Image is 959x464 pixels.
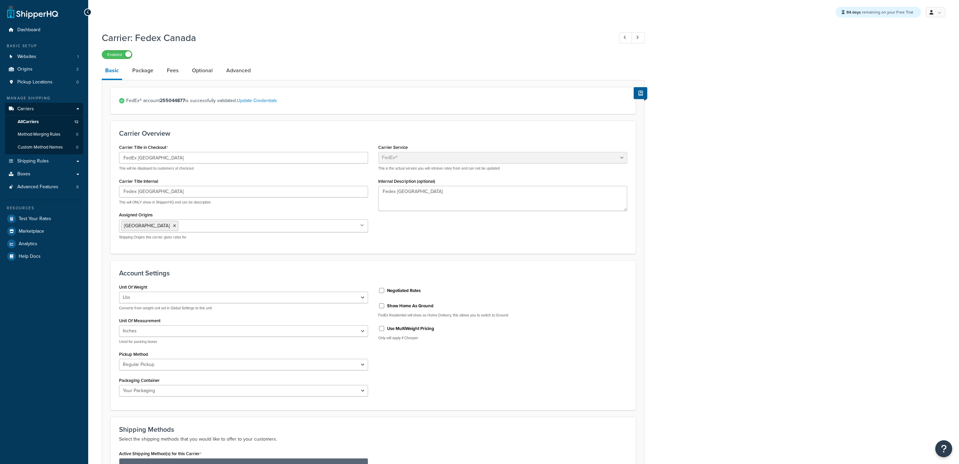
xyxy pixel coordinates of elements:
a: Test Your Rates [5,213,83,225]
button: Open Resource Center [935,440,952,457]
p: Converts from weight unit set in Global Settings to this unit [119,306,368,311]
li: Origins [5,63,83,76]
p: This is the actual service you will retrieve rates from and can not be updated [378,166,627,171]
span: 1 [77,54,79,60]
a: Websites1 [5,51,83,63]
a: Carriers [5,103,83,115]
textarea: Fedex [GEOGRAPHIC_DATA] [378,186,627,211]
a: Custom Method Names0 [5,141,83,154]
h3: Shipping Methods [119,426,627,433]
a: Boxes [5,168,83,180]
span: 0 [76,144,78,150]
div: Manage Shipping [5,95,83,101]
label: Unit Of Weight [119,285,147,290]
p: Select the shipping methods that you would like to offer to your customers. [119,435,627,443]
a: Optional [189,62,216,79]
label: Pickup Method [119,352,148,357]
button: Show Help Docs [634,87,647,99]
a: Dashboard [5,24,83,36]
label: Show Home As Ground [387,303,434,309]
a: Method Merging Rules0 [5,128,83,141]
span: Custom Method Names [18,144,63,150]
span: remaining on your Free Trial [846,9,913,15]
a: Previous Record [619,32,632,43]
span: [GEOGRAPHIC_DATA] [124,222,170,229]
span: Help Docs [19,254,41,259]
a: Next Record [632,32,645,43]
a: Update Credentials [237,97,277,104]
a: AllCarriers12 [5,116,83,128]
span: Marketplace [19,229,44,234]
strong: 84 days [846,9,861,15]
a: Advanced [223,62,254,79]
a: Basic [102,62,122,80]
span: 0 [76,79,79,85]
h1: Carrier: Fedex Canada [102,31,607,44]
span: Pickup Locations [17,79,53,85]
label: Active Shipping Method(s) for this Carrier [119,451,202,457]
span: Method Merging Rules [18,132,60,137]
p: Used for packing boxes [119,339,368,344]
li: Pickup Locations [5,76,83,89]
span: 12 [74,119,78,125]
li: Websites [5,51,83,63]
label: Carrier Title Internal [119,179,158,184]
h3: Carrier Overview [119,130,627,137]
strong: 255044877 [160,97,185,104]
p: This will be displayed to customers at checkout [119,166,368,171]
div: Resources [5,205,83,211]
label: Carrier Service [378,145,408,150]
span: All Carriers [18,119,39,125]
span: 2 [76,66,79,72]
a: Advanced Features8 [5,181,83,193]
li: Carriers [5,103,83,154]
span: Analytics [19,241,37,247]
li: Method Merging Rules [5,128,83,141]
span: Boxes [17,171,31,177]
a: Origins2 [5,63,83,76]
p: Only will apply if Cheaper [378,335,627,341]
span: 8 [76,184,79,190]
a: Package [129,62,157,79]
span: Websites [17,54,36,60]
label: Use MultiWeight Pricing [387,326,434,332]
span: FedEx® account is successfully validated. [126,96,627,105]
span: Advanced Features [17,184,58,190]
span: Dashboard [17,27,40,33]
a: Analytics [5,238,83,250]
label: Negotiated Rates [387,288,421,294]
span: 0 [76,132,78,137]
a: Help Docs [5,250,83,263]
div: Basic Setup [5,43,83,49]
p: Shipping Origins this carrier gives rates for [119,235,368,240]
a: Fees [164,62,182,79]
label: Assigned Origins [119,212,153,217]
label: Enabled [102,51,132,59]
span: Test Your Rates [19,216,51,222]
li: Advanced Features [5,181,83,193]
h3: Account Settings [119,269,627,277]
p: This will ONLY show in ShipperHQ and can be descriptive [119,200,368,205]
label: Carrier Title in Checkout [119,145,168,150]
a: Pickup Locations0 [5,76,83,89]
span: Carriers [17,106,34,112]
p: FedEx Residential will show as Home Delivery, this allows you to switch to Ground [378,313,627,318]
a: Shipping Rules [5,155,83,168]
span: Shipping Rules [17,158,49,164]
span: Origins [17,66,33,72]
a: Marketplace [5,225,83,237]
label: Unit Of Measurement [119,318,160,323]
label: Internal Description (optional) [378,179,435,184]
li: Custom Method Names [5,141,83,154]
label: Packaging Container [119,378,160,383]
